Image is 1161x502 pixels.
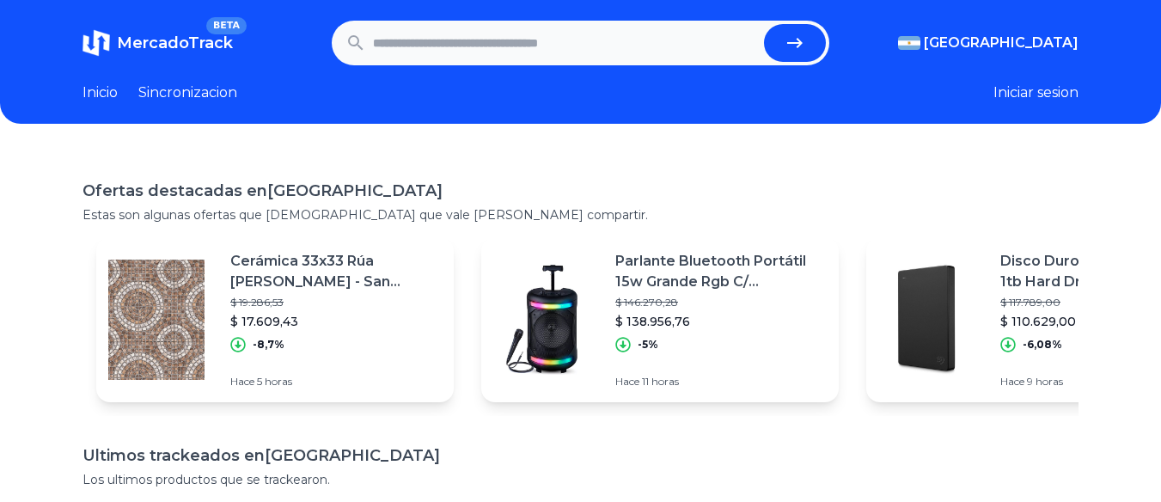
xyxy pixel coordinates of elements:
[230,313,440,330] p: $ 17.609,43
[615,251,825,292] p: Parlante Bluetooth Portátil 15w Grande Rgb C/ Micrófono
[481,260,602,380] img: Featured image
[96,260,217,380] img: Featured image
[117,34,233,52] span: MercadoTrack
[82,179,1079,203] h1: Ofertas destacadas en [GEOGRAPHIC_DATA]
[615,313,825,330] p: $ 138.956,76
[615,296,825,309] p: $ 146.270,28
[230,296,440,309] p: $ 19.286,53
[206,17,247,34] span: BETA
[230,375,440,389] p: Hace 5 horas
[866,260,987,380] img: Featured image
[82,471,1079,488] p: Los ultimos productos que se trackearon.
[898,36,920,50] img: Argentina
[898,33,1079,53] button: [GEOGRAPHIC_DATA]
[138,83,237,103] a: Sincronizacion
[82,29,233,57] a: MercadoTrackBETA
[924,33,1079,53] span: [GEOGRAPHIC_DATA]
[82,29,110,57] img: MercadoTrack
[615,375,825,389] p: Hace 11 horas
[1023,338,1062,352] p: -6,08%
[638,338,658,352] p: -5%
[96,237,454,402] a: Featured imageCerámica 33x33 Rúa [PERSON_NAME] - San [PERSON_NAME] 1ra Piso Patio$ 19.286,53$ 17....
[230,251,440,292] p: Cerámica 33x33 Rúa [PERSON_NAME] - San [PERSON_NAME] 1ra Piso Patio
[82,83,118,103] a: Inicio
[82,444,1079,468] h1: Ultimos trackeados en [GEOGRAPHIC_DATA]
[253,338,284,352] p: -8,7%
[82,206,1079,223] p: Estas son algunas ofertas que [DEMOGRAPHIC_DATA] que vale [PERSON_NAME] compartir.
[993,83,1079,103] button: Iniciar sesion
[481,237,839,402] a: Featured imageParlante Bluetooth Portátil 15w Grande Rgb C/ Micrófono$ 146.270,28$ 138.956,76-5%H...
